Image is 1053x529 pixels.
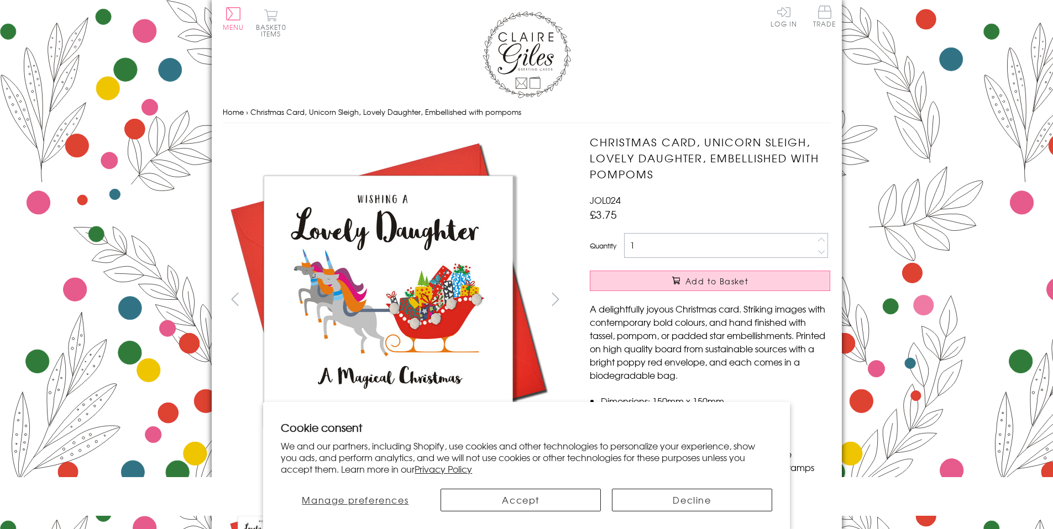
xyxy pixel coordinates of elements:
[302,493,408,506] span: Manage preferences
[685,276,748,287] span: Add to Basket
[568,134,899,465] img: Christmas Card, Unicorn Sleigh, Lovely Daughter, Embellished with pompoms
[223,107,244,117] a: Home
[543,287,568,311] button: next
[601,394,830,408] li: Dimensions: 150mm x 150mm
[222,134,554,465] img: Christmas Card, Unicorn Sleigh, Lovely Daughter, Embellished with pompoms
[771,6,797,27] a: Log In
[441,489,601,511] button: Accept
[281,420,772,435] h2: Cookie consent
[256,9,286,37] button: Basket0 items
[281,440,772,474] p: We and our partners, including Shopify, use cookies and other technologies to personalize your ex...
[223,7,244,30] button: Menu
[223,287,248,311] button: prev
[590,134,830,182] h1: Christmas Card, Unicorn Sleigh, Lovely Daughter, Embellished with pompoms
[612,489,772,511] button: Decline
[590,241,616,251] label: Quantity
[590,207,617,222] span: £3.75
[223,22,244,32] span: Menu
[813,6,836,27] span: Trade
[590,193,621,207] span: JOL024
[250,107,521,117] span: Christmas Card, Unicorn Sleigh, Lovely Daughter, Embellished with pompoms
[415,462,472,475] a: Privacy Policy
[483,11,571,98] img: Claire Giles Greetings Cards
[590,271,830,291] button: Add to Basket
[261,22,286,39] span: 0 items
[246,107,248,117] span: ›
[813,6,836,29] a: Trade
[223,101,831,124] nav: breadcrumbs
[281,489,429,511] button: Manage preferences
[590,302,830,382] p: A delightfully joyous Christmas card. Striking images with contemporary bold colours, and hand fi...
